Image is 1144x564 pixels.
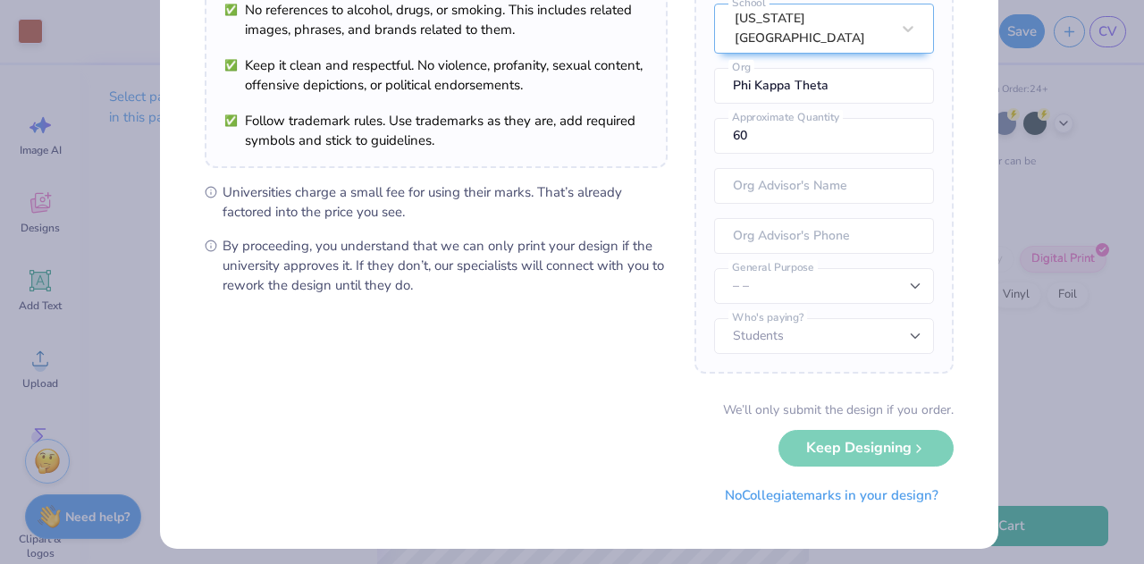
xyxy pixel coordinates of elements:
[224,55,648,95] li: Keep it clean and respectful. No violence, profanity, sexual content, offensive depictions, or po...
[714,218,934,254] input: Org Advisor's Phone
[710,477,954,514] button: NoCollegiatemarks in your design?
[723,400,954,419] div: We’ll only submit the design if you order.
[714,68,934,104] input: Org
[714,168,934,204] input: Org Advisor's Name
[224,111,648,150] li: Follow trademark rules. Use trademarks as they are, add required symbols and stick to guidelines.
[223,182,668,222] span: Universities charge a small fee for using their marks. That’s already factored into the price you...
[735,9,890,48] div: [US_STATE][GEOGRAPHIC_DATA]
[223,236,668,295] span: By proceeding, you understand that we can only print your design if the university approves it. I...
[714,118,934,154] input: Approximate Quantity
